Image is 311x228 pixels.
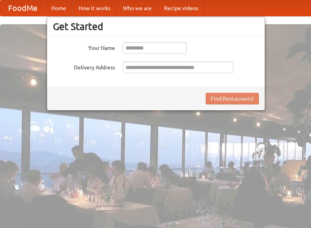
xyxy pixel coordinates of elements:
label: Your Name [53,42,115,52]
label: Delivery Address [53,62,115,71]
h3: Get Started [53,21,259,32]
button: Find Restaurants! [206,93,259,104]
a: Recipe videos [158,0,204,16]
a: Who we are [117,0,158,16]
a: Home [45,0,72,16]
a: How it works [72,0,117,16]
a: FoodMe [0,0,45,16]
